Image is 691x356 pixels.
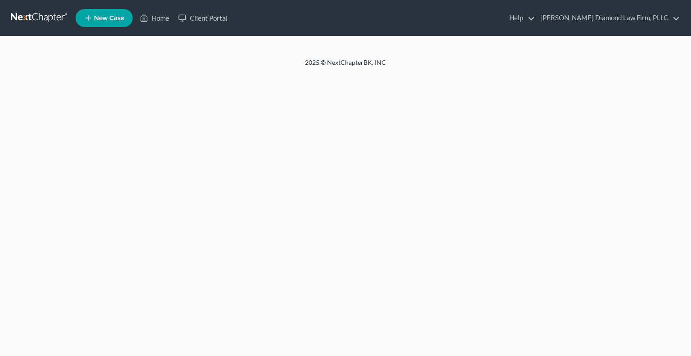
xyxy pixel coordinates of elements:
[76,9,133,27] new-legal-case-button: New Case
[135,10,174,26] a: Home
[505,10,535,26] a: Help
[89,58,602,74] div: 2025 © NextChapterBK, INC
[174,10,232,26] a: Client Portal
[536,10,680,26] a: [PERSON_NAME] Diamond Law Firm, PLLC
